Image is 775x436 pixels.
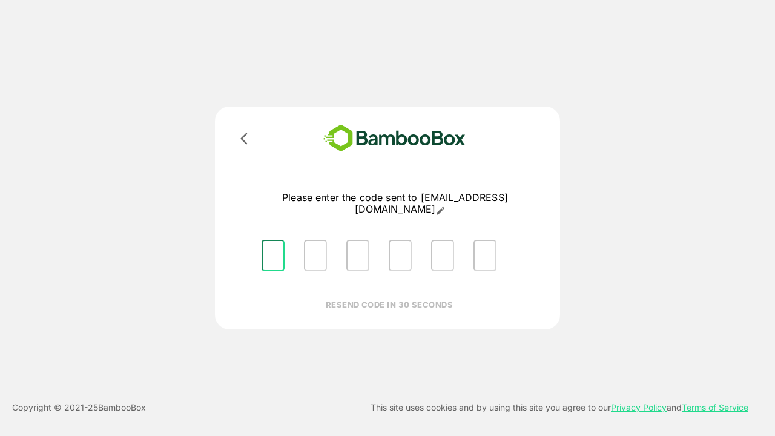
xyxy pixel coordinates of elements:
a: Privacy Policy [611,402,667,412]
a: Terms of Service [682,402,748,412]
p: Copyright © 2021- 25 BambooBox [12,400,146,415]
input: Please enter OTP character 1 [262,240,285,271]
input: Please enter OTP character 5 [431,240,454,271]
input: Please enter OTP character 3 [346,240,369,271]
p: This site uses cookies and by using this site you agree to our and [371,400,748,415]
input: Please enter OTP character 6 [473,240,496,271]
input: Please enter OTP character 2 [304,240,327,271]
input: Please enter OTP character 4 [389,240,412,271]
img: bamboobox [306,121,483,156]
p: Please enter the code sent to [EMAIL_ADDRESS][DOMAIN_NAME] [252,192,538,216]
